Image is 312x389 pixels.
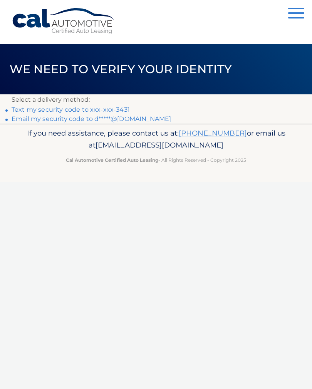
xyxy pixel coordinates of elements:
[96,141,223,149] span: [EMAIL_ADDRESS][DOMAIN_NAME]
[12,127,300,152] p: If you need assistance, please contact us at: or email us at
[12,106,130,113] a: Text my security code to xxx-xxx-3431
[12,94,300,105] p: Select a delivery method:
[12,156,300,164] p: - All Rights Reserved - Copyright 2025
[66,157,158,163] strong: Cal Automotive Certified Auto Leasing
[12,115,171,122] a: Email my security code to d*****@[DOMAIN_NAME]
[10,62,232,76] span: We need to verify your identity
[179,129,247,137] a: [PHONE_NUMBER]
[12,8,116,35] a: Cal Automotive
[288,8,304,20] button: Menu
